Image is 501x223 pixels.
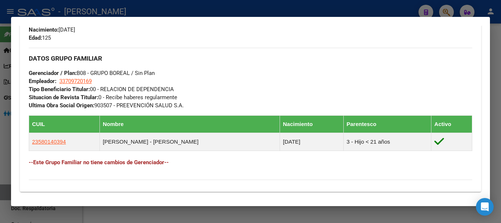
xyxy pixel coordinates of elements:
[29,115,100,133] th: CUIL
[29,86,90,93] strong: Tipo Beneficiario Titular:
[29,26,75,33] span: [DATE]
[476,198,494,216] div: Open Intercom Messenger
[29,70,77,76] strong: Gerenciador / Plan:
[29,54,472,62] h3: DATOS GRUPO FAMILIAR
[29,35,42,41] strong: Edad:
[29,26,59,33] strong: Nacimiento:
[99,133,280,151] td: [PERSON_NAME] - [PERSON_NAME]
[29,35,51,41] span: 125
[280,115,344,133] th: Nacimiento
[343,115,431,133] th: Parentesco
[32,139,66,145] span: 23580140394
[29,78,56,84] strong: Empleador:
[99,115,280,133] th: Nombre
[29,70,155,76] span: B08 - GRUPO BOREAL / Sin Plan
[59,78,92,84] span: 33709720169
[29,86,174,93] span: 00 - RELACION DE DEPENDENCIA
[280,133,344,151] td: [DATE]
[29,102,94,109] strong: Ultima Obra Social Origen:
[29,94,177,101] span: 0 - Recibe haberes regularmente
[431,115,472,133] th: Activo
[29,158,472,166] h4: --Este Grupo Familiar no tiene cambios de Gerenciador--
[343,133,431,151] td: 3 - Hijo < 21 años
[29,102,184,109] span: 903507 - PREEVENCIÓN SALUD S.A.
[29,94,98,101] strong: Situacion de Revista Titular:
